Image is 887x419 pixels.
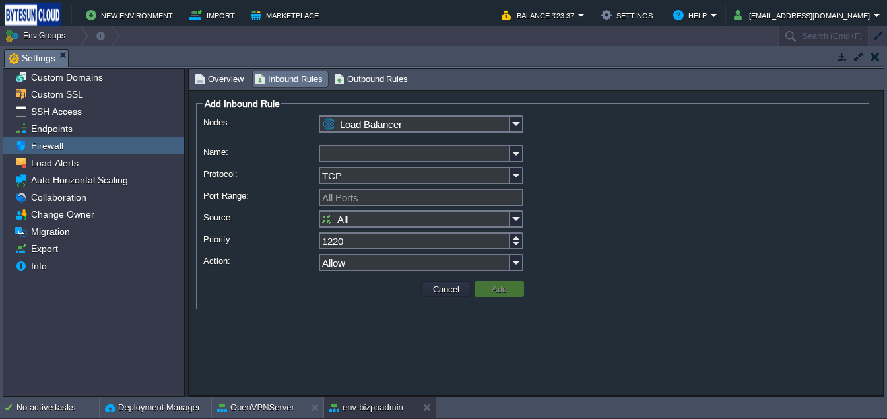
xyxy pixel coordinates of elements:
button: env-bizpaadmin [329,401,403,414]
button: Help [673,7,711,23]
button: Settings [601,7,657,23]
span: Inbound Rules [255,72,323,86]
button: [EMAIL_ADDRESS][DOMAIN_NAME] [734,7,874,23]
span: Settings [9,50,55,67]
a: Migration [28,226,72,238]
button: OpenVPNServer [217,401,294,414]
button: Add [488,283,511,295]
button: Import [189,7,239,23]
span: Overview [195,72,244,86]
label: Priority: [203,232,317,246]
a: Collaboration [28,191,88,203]
button: Marketplace [251,7,323,23]
a: Auto Horizontal Scaling [28,174,130,186]
a: Firewall [28,140,65,152]
a: Endpoints [28,123,75,135]
button: Env Groups [5,26,70,45]
img: Bytesun Cloud [5,3,61,27]
label: Protocol: [203,167,317,181]
div: No active tasks [16,397,99,418]
button: Cancel [429,283,463,295]
a: Change Owner [28,209,96,220]
span: Outbound Rules [334,72,409,86]
a: Load Alerts [28,157,81,169]
button: New Environment [86,7,177,23]
a: Info [28,260,49,272]
button: Deployment Manager [105,401,200,414]
label: Nodes: [203,115,317,129]
a: SSH Access [28,106,84,117]
a: Custom Domains [28,71,105,83]
label: Port Range: [203,189,317,203]
button: Balance ₹23.37 [502,7,578,23]
a: Export [28,243,60,255]
label: Name: [203,145,317,159]
a: Custom SSL [28,88,85,100]
span: Add Inbound Rule [205,98,280,109]
label: Action: [203,254,317,268]
label: Source: [203,210,317,224]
